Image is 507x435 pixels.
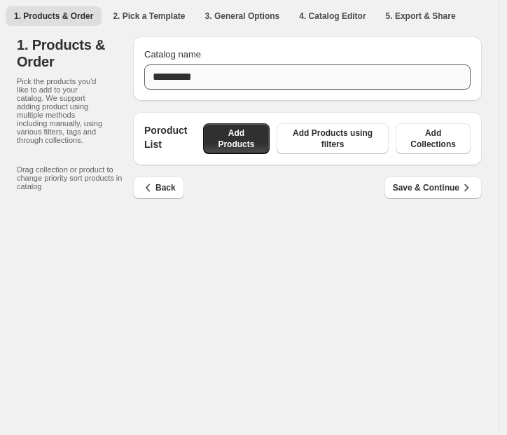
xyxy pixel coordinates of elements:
[203,123,270,154] button: Add Products
[144,123,203,154] p: Poroduct List
[133,177,184,199] button: Back
[277,123,389,154] button: Add Products using filters
[404,127,462,150] span: Add Collections
[393,181,473,195] span: Save & Continue
[211,127,261,150] span: Add Products
[144,49,201,60] span: Catalog name
[384,177,482,199] button: Save & Continue
[396,123,471,154] button: Add Collections
[141,181,176,195] span: Back
[17,36,133,70] h1: 1. Products & Order
[17,165,133,191] p: Drag collection or product to change priority sort products in catalog
[17,77,105,144] p: Pick the products you'd like to add to your catalog. We support adding product using multiple met...
[285,127,380,150] span: Add Products using filters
